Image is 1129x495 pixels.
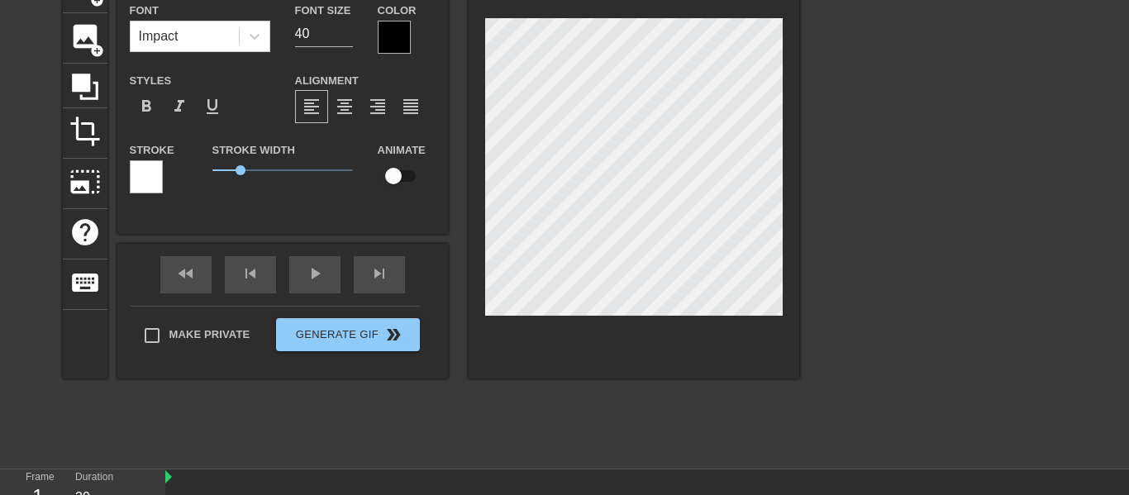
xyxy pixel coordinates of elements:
[368,97,388,117] span: format_align_right
[176,264,196,283] span: fast_rewind
[241,264,260,283] span: skip_previous
[130,142,174,159] label: Stroke
[69,116,101,147] span: crop
[69,267,101,298] span: keyboard
[169,97,189,117] span: format_italic
[283,325,412,345] span: Generate Gif
[69,166,101,198] span: photo_size_select_large
[401,97,421,117] span: format_align_justify
[75,473,113,483] label: Duration
[130,2,159,19] label: Font
[130,73,172,89] label: Styles
[90,44,104,58] span: add_circle
[136,97,156,117] span: format_bold
[212,142,295,159] label: Stroke Width
[276,318,419,351] button: Generate Gif
[302,97,322,117] span: format_align_left
[169,326,250,343] span: Make Private
[295,73,359,89] label: Alignment
[139,26,179,46] div: Impact
[378,2,417,19] label: Color
[369,264,389,283] span: skip_next
[383,325,403,345] span: double_arrow
[305,264,325,283] span: play_arrow
[69,217,101,248] span: help
[202,97,222,117] span: format_underline
[295,2,351,19] label: Font Size
[378,142,426,159] label: Animate
[69,21,101,52] span: image
[335,97,355,117] span: format_align_center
